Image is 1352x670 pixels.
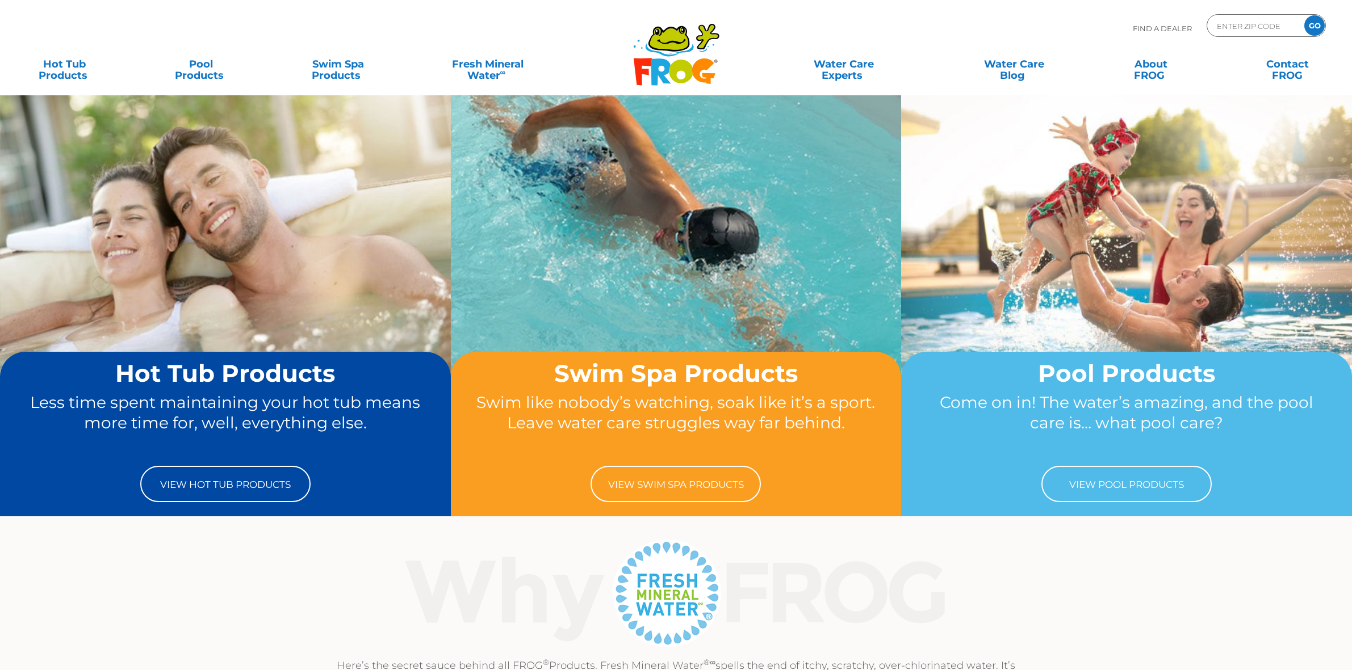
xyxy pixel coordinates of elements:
[472,360,880,386] h2: Swim Spa Products
[961,53,1067,75] a: Water CareBlog
[1304,15,1325,36] input: GO
[285,53,391,75] a: Swim SpaProducts
[591,466,761,502] a: View Swim Spa Products
[500,68,506,77] sup: ∞
[1041,466,1212,502] a: View Pool Products
[472,392,880,454] p: Swim like nobody’s watching, soak like it’s a sport. Leave water care struggles way far behind.
[1098,53,1204,75] a: AboutFROG
[148,53,254,75] a: PoolProducts
[543,658,549,667] sup: ®
[923,392,1330,454] p: Come on in! The water’s amazing, and the pool care is… what pool care?
[421,53,554,75] a: Fresh MineralWater∞
[901,95,1352,431] img: home-banner-pool-short
[704,658,715,667] sup: ®∞
[451,95,902,431] img: home-banner-swim-spa-short
[140,466,311,502] a: View Hot Tub Products
[22,360,429,386] h2: Hot Tub Products
[22,392,429,454] p: Less time spent maintaining your hot tub means more time for, well, everything else.
[757,53,930,75] a: Water CareExperts
[11,53,118,75] a: Hot TubProducts
[1234,53,1341,75] a: ContactFROG
[1133,14,1192,43] p: Find A Dealer
[923,360,1330,386] h2: Pool Products
[1216,18,1292,34] input: Zip Code Form
[383,536,969,650] img: Why Frog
